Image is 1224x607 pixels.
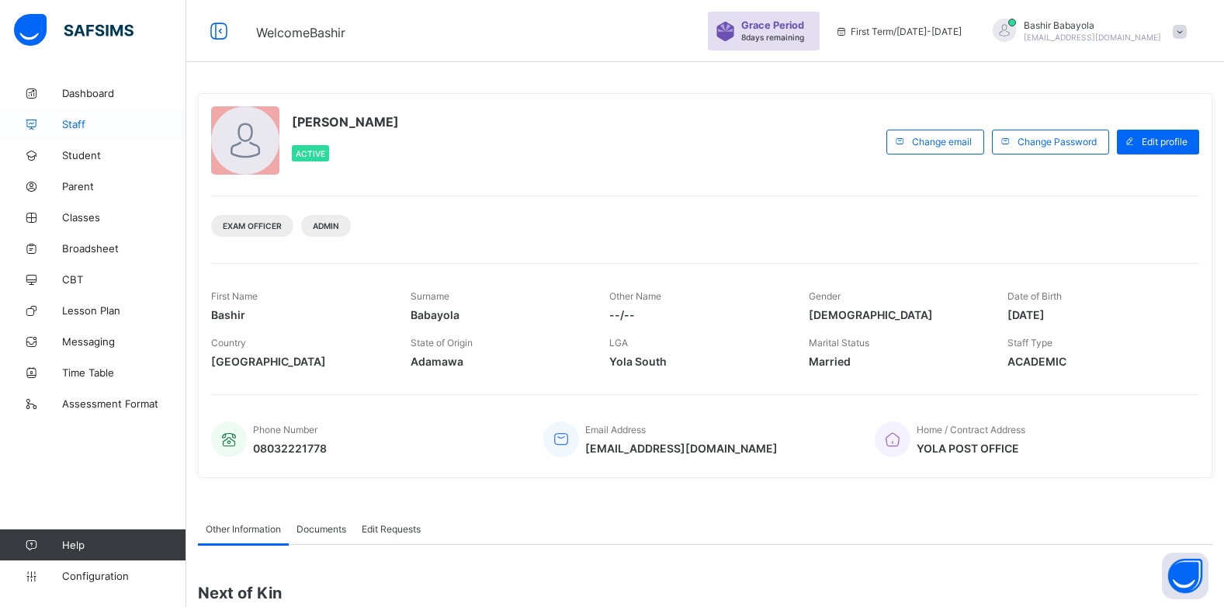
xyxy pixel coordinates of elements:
img: safsims [14,14,133,47]
span: Staff Type [1007,337,1052,349]
span: Edit profile [1142,136,1188,147]
span: Yola South [609,355,785,368]
span: Change Password [1018,136,1097,147]
span: 8 days remaining [741,33,804,42]
span: Admin [313,221,339,231]
span: Help [62,539,186,551]
span: Other Information [206,523,281,535]
span: [EMAIL_ADDRESS][DOMAIN_NAME] [585,442,778,455]
span: [GEOGRAPHIC_DATA] [211,355,387,368]
span: Documents [296,523,346,535]
span: Configuration [62,570,186,582]
span: Staff [62,118,186,130]
span: 08032221778 [253,442,327,455]
span: Exam Officer [223,221,282,231]
span: ACADEMIC [1007,355,1184,368]
span: Messaging [62,335,186,348]
span: Date of Birth [1007,290,1062,302]
span: Phone Number [253,424,317,435]
span: Email Address [585,424,646,435]
span: Home / Contract Address [917,424,1025,435]
img: sticker-purple.71386a28dfed39d6af7621340158ba97.svg [716,22,735,41]
span: Edit Requests [362,523,421,535]
span: Grace Period [741,19,804,31]
span: Broadsheet [62,242,186,255]
span: Marital Status [809,337,869,349]
span: First Name [211,290,258,302]
span: [DATE] [1007,308,1184,321]
span: Parent [62,180,186,193]
span: CBT [62,273,186,286]
div: BashirBabayola [977,19,1195,44]
span: Surname [411,290,449,302]
span: [EMAIL_ADDRESS][DOMAIN_NAME] [1024,33,1161,42]
span: Gender [809,290,841,302]
span: Welcome Bashir [256,25,345,40]
span: Change email [912,136,972,147]
span: Assessment Format [62,397,186,410]
span: State of Origin [411,337,473,349]
span: Other Name [609,290,661,302]
span: Bashir [211,308,387,321]
span: Next of Kin [198,584,1212,602]
span: [PERSON_NAME] [292,114,399,130]
span: Dashboard [62,87,186,99]
span: [DEMOGRAPHIC_DATA] [809,308,985,321]
button: Open asap [1162,553,1208,599]
span: Babayola [411,308,587,321]
span: Bashir Babayola [1024,19,1161,31]
span: Adamawa [411,355,587,368]
span: Lesson Plan [62,304,186,317]
span: Married [809,355,985,368]
span: session/term information [835,26,962,37]
span: YOLA POST OFFICE [917,442,1025,455]
span: Classes [62,211,186,224]
span: --/-- [609,308,785,321]
span: Student [62,149,186,161]
span: Time Table [62,366,186,379]
span: LGA [609,337,628,349]
span: Country [211,337,246,349]
span: Active [296,149,325,158]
